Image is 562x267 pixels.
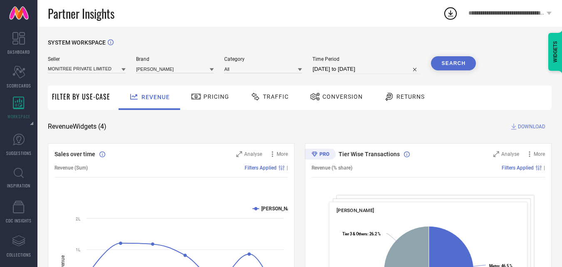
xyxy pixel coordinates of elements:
span: | [544,165,545,171]
span: More [277,151,288,157]
span: Revenue (Sum) [54,165,88,171]
span: Filters Applied [502,165,534,171]
text: [PERSON_NAME] [261,206,299,212]
span: Filter By Use-Case [52,92,110,102]
text: 1L [76,247,81,252]
span: COLLECTIONS [7,252,31,258]
button: Search [431,56,476,70]
span: Returns [396,93,425,100]
span: [PERSON_NAME] [337,207,374,213]
span: Time Period [312,56,421,62]
span: DASHBOARD [7,49,30,55]
div: Open download list [443,6,458,21]
svg: Zoom [236,151,242,157]
svg: Zoom [493,151,499,157]
span: Analyse [501,151,519,157]
span: Revenue (% share) [312,165,352,171]
span: SCORECARDS [7,82,31,89]
div: Premium [305,149,336,161]
span: SYSTEM WORKSPACE [48,39,106,46]
span: Sales over time [54,151,95,157]
span: More [534,151,545,157]
span: WORKSPACE [7,113,30,120]
span: Pricing [203,93,229,100]
text: 2L [76,217,81,221]
span: Revenue [141,94,170,100]
span: CDC INSIGHTS [6,217,32,224]
span: Seller [48,56,126,62]
span: Brand [136,56,214,62]
span: | [287,165,288,171]
span: Traffic [263,93,289,100]
span: Revenue Widgets ( 4 ) [48,122,106,131]
span: DOWNLOAD [518,122,545,131]
span: Conversion [322,93,363,100]
span: INSPIRATION [7,182,30,189]
span: Partner Insights [48,5,114,22]
tspan: Tier 3 & Others [342,232,367,236]
span: Analyse [244,151,262,157]
input: Select time period [312,64,421,74]
span: Tier Wise Transactions [339,151,400,157]
span: SUGGESTIONS [6,150,32,156]
span: Filters Applied [245,165,277,171]
text: : 26.2 % [342,232,381,236]
span: Category [224,56,302,62]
